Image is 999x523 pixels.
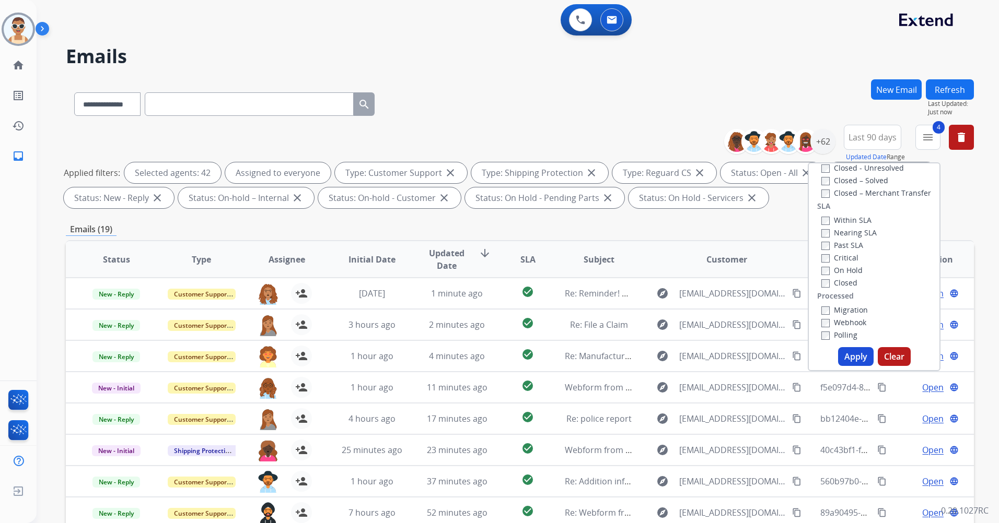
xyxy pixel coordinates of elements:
[949,351,959,361] mat-icon: language
[679,350,786,362] span: [EMAIL_ADDRESS][DOMAIN_NAME]
[565,382,801,393] span: Webform from [EMAIL_ADDRESS][DOMAIN_NAME] on [DATE]
[792,477,801,486] mat-icon: content_copy
[358,98,370,111] mat-icon: search
[431,288,483,299] span: 1 minute ago
[821,317,866,327] label: Webhook
[821,267,830,275] input: On Hold
[258,408,278,430] img: agent-avatar
[955,131,968,144] mat-icon: delete
[521,286,534,298] mat-icon: check_circle
[427,476,487,487] span: 37 minutes ago
[928,108,974,116] span: Just now
[821,330,857,340] label: Polling
[178,187,314,208] div: Status: On-hold – Internal
[349,507,396,518] span: 7 hours ago
[656,506,669,519] mat-icon: explore
[565,444,801,456] span: Webform from [EMAIL_ADDRESS][DOMAIN_NAME] on [DATE]
[66,46,974,67] h2: Emails
[629,187,769,208] div: Status: On Hold - Servicers
[92,414,140,425] span: New - Reply
[565,288,813,299] span: Re: Reminder! Send in your product to proceed with your claim
[12,150,25,162] mat-icon: inbox
[821,217,830,225] input: Within SLA
[877,383,887,392] mat-icon: content_copy
[933,121,945,134] span: 4
[878,347,911,366] button: Clear
[168,289,236,300] span: Customer Support
[92,445,141,456] span: New - Initial
[427,413,487,424] span: 17 minutes ago
[584,253,614,266] span: Subject
[792,445,801,455] mat-icon: content_copy
[342,444,402,456] span: 25 minutes ago
[429,350,485,362] span: 4 minutes ago
[565,507,816,518] span: Re: Webform from [EMAIL_ADDRESS][DOMAIN_NAME] on [DATE]
[821,215,872,225] label: Within SLA
[295,381,308,394] mat-icon: person_add
[821,242,830,250] input: Past SLA
[291,192,304,204] mat-icon: close
[168,477,236,488] span: Customer Support
[566,413,632,424] span: Re: police report
[4,15,33,44] img: avatar
[871,79,922,100] button: New Email
[821,189,830,198] input: Closed – Merchant Transfer
[521,411,534,423] mat-icon: check_circle
[66,223,117,236] p: Emails (19)
[877,477,887,486] mat-icon: content_copy
[335,162,467,183] div: Type: Customer Support
[792,508,801,517] mat-icon: content_copy
[821,240,863,250] label: Past SLA
[926,79,974,100] button: Refresh
[269,253,305,266] span: Assignee
[800,167,812,179] mat-icon: close
[656,381,669,394] mat-icon: explore
[429,319,485,330] span: 2 minutes ago
[679,506,786,519] span: [EMAIL_ADDRESS][DOMAIN_NAME]
[258,314,278,336] img: agent-avatar
[821,228,877,237] label: Nearing SLA
[168,414,236,425] span: Customer Support
[922,412,944,425] span: Open
[877,445,887,455] mat-icon: content_copy
[601,192,614,204] mat-icon: close
[922,506,944,519] span: Open
[941,504,989,517] p: 0.20.1027RC
[124,162,221,183] div: Selected agents: 42
[258,377,278,399] img: agent-avatar
[471,162,608,183] div: Type: Shipping Protection
[351,476,393,487] span: 1 hour ago
[821,229,830,237] input: Nearing SLA
[820,476,981,487] span: 560b97b0-2116-48ca-85b3-f6de35a31028
[821,254,830,263] input: Critical
[949,414,959,423] mat-icon: language
[168,445,239,456] span: Shipping Protection
[949,320,959,329] mat-icon: language
[656,444,669,456] mat-icon: explore
[679,475,786,488] span: [EMAIL_ADDRESS][DOMAIN_NAME]
[821,342,911,352] label: [DOMAIN_NAME] (API)
[821,306,830,315] input: Migration
[64,187,174,208] div: Status: New - Reply
[12,89,25,102] mat-icon: list_alt
[922,444,944,456] span: Open
[721,162,823,183] div: Status: Open - All
[792,414,801,423] mat-icon: content_copy
[295,287,308,300] mat-icon: person_add
[849,135,897,139] span: Last 90 days
[168,508,236,519] span: Customer Support
[295,350,308,362] mat-icon: person_add
[521,379,534,392] mat-icon: check_circle
[92,320,140,331] span: New - Reply
[423,247,470,272] span: Updated Date
[444,167,457,179] mat-icon: close
[656,287,669,300] mat-icon: explore
[295,412,308,425] mat-icon: person_add
[427,382,487,393] span: 11 minutes ago
[349,253,396,266] span: Initial Date
[922,475,944,488] span: Open
[521,473,534,486] mat-icon: check_circle
[656,350,669,362] mat-icon: explore
[817,291,854,301] label: Processed
[949,445,959,455] mat-icon: language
